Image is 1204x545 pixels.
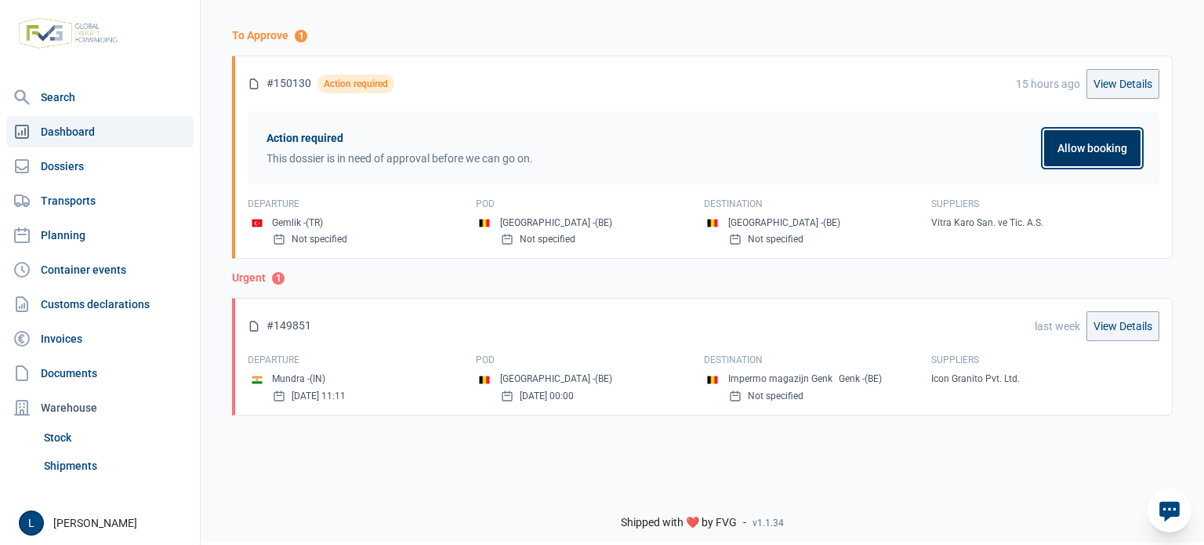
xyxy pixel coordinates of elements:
[621,516,737,530] span: Shipped with ❤️ by FVG
[272,216,323,230] div: Gemlik -
[232,271,1173,285] div: Urgent
[248,198,476,210] div: Departure
[232,29,1173,43] div: To Approve
[931,354,1159,366] div: Suppliers
[748,390,803,402] small: Not specified
[476,198,704,210] div: Pod
[704,354,932,366] div: Destination
[292,233,347,245] small: Not specified
[931,198,1159,210] div: Suppliers
[476,354,704,366] div: Pod
[1016,76,1080,92] div: 15 hours ago
[13,12,124,55] img: FVG - Global freight forwarding
[595,217,612,228] small: (BE)
[500,216,612,230] div: [GEOGRAPHIC_DATA] -
[6,116,194,147] a: Dashboard
[38,423,194,452] a: Stock
[743,516,746,530] span: -
[6,185,194,216] a: Transports
[931,372,1159,385] div: Icon Granito Pvt. Ltd.
[317,74,394,93] div: Action required
[248,354,476,366] div: Departure
[295,30,307,42] span: 1
[520,390,574,402] small: [DATE] 00:00
[6,220,194,251] a: Planning
[1035,318,1080,334] div: last week
[306,217,323,228] small: (TR)
[752,517,784,529] span: v1.1.34
[38,452,194,480] a: Shipments
[310,373,325,384] small: (IN)
[272,272,285,285] span: 1
[823,217,840,228] small: (BE)
[6,358,194,389] a: Documents
[6,151,194,182] a: Dossiers
[6,82,194,113] a: Search
[748,233,803,245] small: Not specified
[728,372,832,386] div: Impermo magazijn Genk
[520,233,575,245] small: Not specified
[267,152,1025,165] div: This dossier is in need of approval before we can go on.
[500,372,612,386] div: [GEOGRAPHIC_DATA] -
[931,216,1159,229] div: Vitra Karo San. ve Tic. A.S.
[6,392,194,423] div: Warehouse
[1086,311,1159,341] a: View Details
[6,289,194,320] a: Customs declarations
[6,323,194,354] a: Invoices
[19,510,190,536] div: [PERSON_NAME]
[1086,69,1159,99] a: View Details
[704,198,932,210] div: Destination
[6,254,194,285] a: Container events
[595,373,612,384] small: (BE)
[248,74,394,93] div: #150130
[272,372,325,386] div: Mundra -
[19,510,44,536] button: L
[839,372,882,386] div: Genk -
[1044,130,1141,166] button: Allow booking
[865,373,882,384] small: (BE)
[292,390,346,402] small: [DATE] 11:11
[267,132,1025,146] div: Action required
[728,216,840,230] div: [GEOGRAPHIC_DATA] -
[248,319,311,333] div: #149851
